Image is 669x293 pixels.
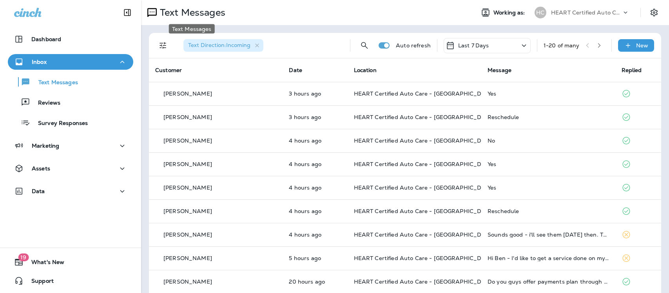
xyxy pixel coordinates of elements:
[354,278,495,285] span: HEART Certified Auto Care - [GEOGRAPHIC_DATA]
[163,232,212,238] p: [PERSON_NAME]
[8,94,133,110] button: Reviews
[163,279,212,285] p: [PERSON_NAME]
[163,137,212,144] p: [PERSON_NAME]
[289,137,341,144] p: Aug 27, 2025 09:05 AM
[493,9,527,16] span: Working as:
[32,165,50,172] p: Assets
[32,143,59,149] p: Marketing
[488,184,609,191] div: Yes
[354,114,495,121] span: HEART Certified Auto Care - [GEOGRAPHIC_DATA]
[8,183,133,199] button: Data
[488,161,609,167] div: Yes
[289,232,341,238] p: Aug 27, 2025 08:35 AM
[354,67,377,74] span: Location
[354,231,495,238] span: HEART Certified Auto Care - [GEOGRAPHIC_DATA]
[535,7,546,18] div: HC
[289,114,341,120] p: Aug 27, 2025 09:23 AM
[551,9,622,16] p: HEART Certified Auto Care
[488,232,609,238] div: Sounds good - i'll see them Friday then. Thanks again!
[32,188,45,194] p: Data
[354,137,495,144] span: HEART Certified Auto Care - [GEOGRAPHIC_DATA]
[488,67,511,74] span: Message
[488,255,609,261] div: Hi Ben - I'd like to get a service done on my car. Also 2 things: 1. There may be a slow leak on ...
[8,273,133,289] button: Support
[163,255,212,261] p: [PERSON_NAME]
[488,90,609,97] div: Yes
[155,38,171,53] button: Filters
[289,208,341,214] p: Aug 27, 2025 09:03 AM
[357,38,372,53] button: Search Messages
[488,137,609,144] div: No
[544,42,580,49] div: 1 - 20 of many
[31,79,78,87] p: Text Messages
[188,42,250,49] span: Text Direction : Incoming
[30,99,60,107] p: Reviews
[32,59,47,65] p: Inbox
[8,54,133,70] button: Inbox
[163,161,212,167] p: [PERSON_NAME]
[458,42,489,49] p: Last 7 Days
[289,255,341,261] p: Aug 27, 2025 08:08 AM
[488,208,609,214] div: Reschedule
[24,259,64,268] span: What's New
[647,5,661,20] button: Settings
[289,161,341,167] p: Aug 27, 2025 09:05 AM
[163,90,212,97] p: [PERSON_NAME]
[354,161,495,168] span: HEART Certified Auto Care - [GEOGRAPHIC_DATA]
[488,114,609,120] div: Reschedule
[289,279,341,285] p: Aug 26, 2025 04:44 PM
[354,90,495,97] span: HEART Certified Auto Care - [GEOGRAPHIC_DATA]
[163,208,212,214] p: [PERSON_NAME]
[8,31,133,47] button: Dashboard
[8,138,133,154] button: Marketing
[8,161,133,176] button: Assets
[24,278,54,287] span: Support
[289,90,341,97] p: Aug 27, 2025 09:46 AM
[8,254,133,270] button: 19What's New
[18,253,29,261] span: 19
[155,67,182,74] span: Customer
[163,114,212,120] p: [PERSON_NAME]
[30,120,88,127] p: Survey Responses
[116,5,138,20] button: Collapse Sidebar
[636,42,648,49] p: New
[169,24,215,34] div: Text Messages
[157,7,225,18] p: Text Messages
[8,74,133,90] button: Text Messages
[354,255,495,262] span: HEART Certified Auto Care - [GEOGRAPHIC_DATA]
[488,279,609,285] div: Do you guys offer payments plan through Afterpay or anything like that? Thought I saw that somewh...
[354,208,495,215] span: HEART Certified Auto Care - [GEOGRAPHIC_DATA]
[31,36,61,42] p: Dashboard
[289,184,341,191] p: Aug 27, 2025 09:04 AM
[8,114,133,131] button: Survey Responses
[354,184,495,191] span: HEART Certified Auto Care - [GEOGRAPHIC_DATA]
[622,67,642,74] span: Replied
[396,42,431,49] p: Auto refresh
[183,39,263,52] div: Text Direction:Incoming
[163,184,212,191] p: [PERSON_NAME]
[289,67,302,74] span: Date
